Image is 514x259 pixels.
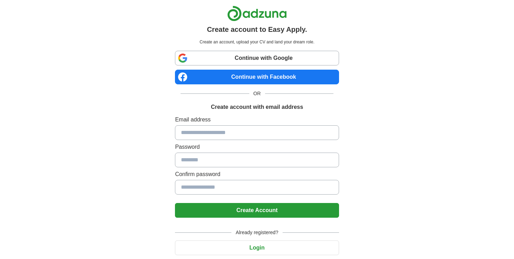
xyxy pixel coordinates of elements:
h1: Create account to Easy Apply. [207,24,307,35]
button: Login [175,240,339,255]
img: Adzuna logo [227,6,287,21]
p: Create an account, upload your CV and land your dream role. [176,39,337,45]
label: Confirm password [175,170,339,178]
span: Already registered? [231,229,282,236]
h1: Create account with email address [211,103,303,111]
a: Continue with Facebook [175,70,339,84]
a: Continue with Google [175,51,339,65]
span: OR [249,90,265,97]
a: Login [175,245,339,251]
label: Email address [175,115,339,124]
button: Create Account [175,203,339,218]
label: Password [175,143,339,151]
